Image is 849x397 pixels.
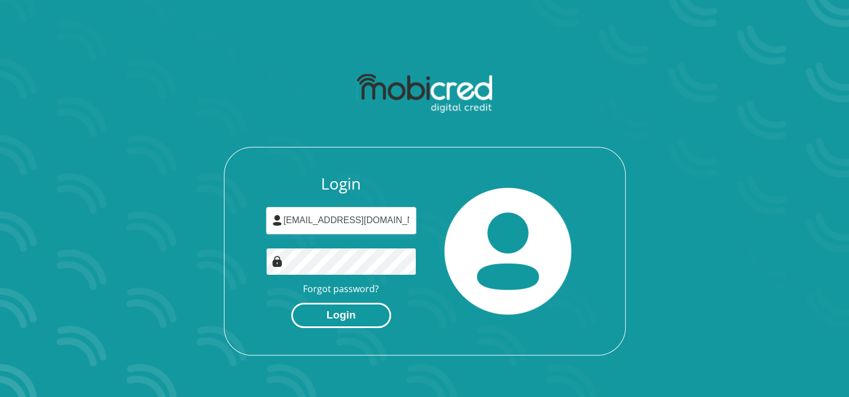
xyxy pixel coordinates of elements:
[291,303,391,328] button: Login
[272,256,283,267] img: Image
[266,174,416,193] h3: Login
[303,283,379,295] a: Forgot password?
[266,207,416,234] input: Username
[357,74,492,113] img: mobicred logo
[272,215,283,226] img: user-icon image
